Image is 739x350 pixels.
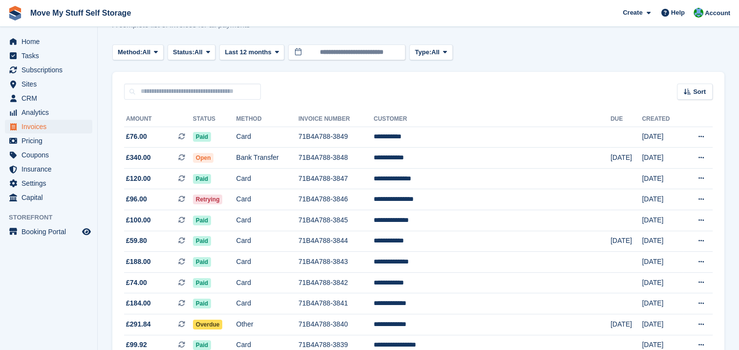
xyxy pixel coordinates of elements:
span: Create [623,8,642,18]
td: [DATE] [642,314,683,335]
a: menu [5,176,92,190]
span: £96.00 [126,194,147,204]
td: 71B4A788-3848 [298,148,374,169]
span: Analytics [21,106,80,119]
img: stora-icon-8386f47178a22dfd0bd8f6a31ec36ba5ce8667c1dd55bd0f319d3a0aa187defe.svg [8,6,22,21]
td: [DATE] [642,231,683,252]
span: £100.00 [126,215,151,225]
a: menu [5,49,92,63]
td: 71B4A788-3840 [298,314,374,335]
span: Insurance [21,162,80,176]
td: 71B4A788-3847 [298,168,374,189]
span: Pricing [21,134,80,148]
button: Method: All [112,44,164,61]
span: £188.00 [126,257,151,267]
span: Open [193,153,214,163]
span: All [143,47,151,57]
td: [DATE] [642,127,683,148]
th: Created [642,111,683,127]
span: Paid [193,340,211,350]
button: Status: All [168,44,215,61]
th: Amount [124,111,193,127]
td: [DATE] [642,293,683,314]
td: 71B4A788-3849 [298,127,374,148]
a: menu [5,120,92,133]
span: Paid [193,132,211,142]
td: 71B4A788-3841 [298,293,374,314]
td: [DATE] [642,210,683,231]
img: Dan [694,8,703,18]
th: Due [611,111,642,127]
span: £76.00 [126,131,147,142]
td: [DATE] [642,272,683,293]
a: menu [5,191,92,204]
a: menu [5,77,92,91]
th: Method [236,111,298,127]
td: Card [236,168,298,189]
span: Overdue [193,320,223,329]
span: Paid [193,299,211,308]
td: [DATE] [642,252,683,273]
span: CRM [21,91,80,105]
a: menu [5,63,92,77]
a: menu [5,162,92,176]
th: Customer [374,111,611,127]
span: Home [21,35,80,48]
a: menu [5,91,92,105]
a: menu [5,106,92,119]
td: [DATE] [611,314,642,335]
td: 71B4A788-3842 [298,272,374,293]
span: Paid [193,257,211,267]
span: Status: [173,47,194,57]
button: Last 12 months [219,44,284,61]
span: Subscriptions [21,63,80,77]
button: Type: All [409,44,452,61]
span: £340.00 [126,153,151,163]
span: Tasks [21,49,80,63]
span: Account [705,8,730,18]
span: £120.00 [126,174,151,184]
span: Booking Portal [21,225,80,239]
th: Status [193,111,236,127]
span: £74.00 [126,278,147,288]
span: Paid [193,216,211,225]
td: [DATE] [611,148,642,169]
a: menu [5,225,92,239]
td: Card [236,252,298,273]
span: Retrying [193,195,223,204]
span: Sort [693,87,706,97]
span: All [194,47,203,57]
span: Last 12 months [225,47,271,57]
span: Paid [193,278,211,288]
a: menu [5,35,92,48]
a: menu [5,134,92,148]
td: 71B4A788-3845 [298,210,374,231]
td: [DATE] [611,231,642,252]
a: Preview store [81,226,92,238]
td: Card [236,231,298,252]
span: £99.92 [126,340,147,350]
td: Card [236,210,298,231]
td: [DATE] [642,189,683,210]
td: [DATE] [642,168,683,189]
span: Capital [21,191,80,204]
span: Help [671,8,685,18]
td: 71B4A788-3846 [298,189,374,210]
td: Bank Transfer [236,148,298,169]
span: Paid [193,236,211,246]
span: Paid [193,174,211,184]
span: Sites [21,77,80,91]
td: Card [236,272,298,293]
td: Card [236,293,298,314]
span: £59.80 [126,236,147,246]
td: 71B4A788-3844 [298,231,374,252]
span: Settings [21,176,80,190]
span: £184.00 [126,298,151,308]
a: menu [5,148,92,162]
td: Card [236,189,298,210]
span: Method: [118,47,143,57]
td: 71B4A788-3843 [298,252,374,273]
th: Invoice Number [298,111,374,127]
span: Storefront [9,213,97,222]
a: Move My Stuff Self Storage [26,5,135,21]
